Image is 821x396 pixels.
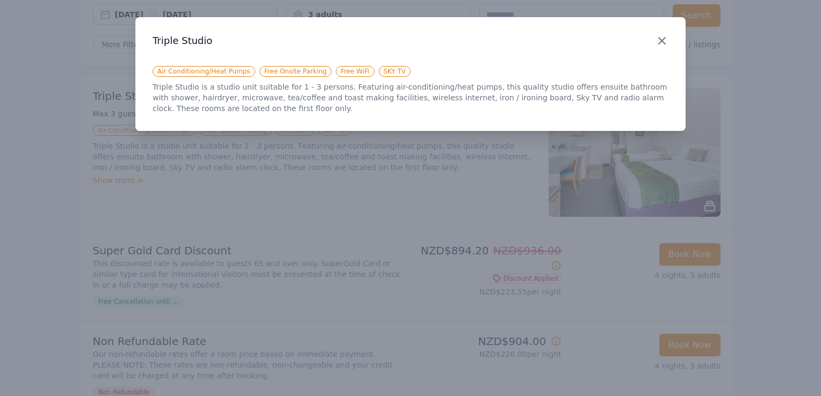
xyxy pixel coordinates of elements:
[153,66,255,77] span: Air Conditioning/Heat Pumps
[153,34,668,47] h3: Triple Studio
[153,82,668,114] p: Triple Studio is a studio unit suitable for 1 - 3 persons. Featuring air-conditioning/heat pumps,...
[336,66,375,77] span: Free WiFi
[379,66,411,77] span: SKY TV
[260,66,332,77] span: Free Onsite Parking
